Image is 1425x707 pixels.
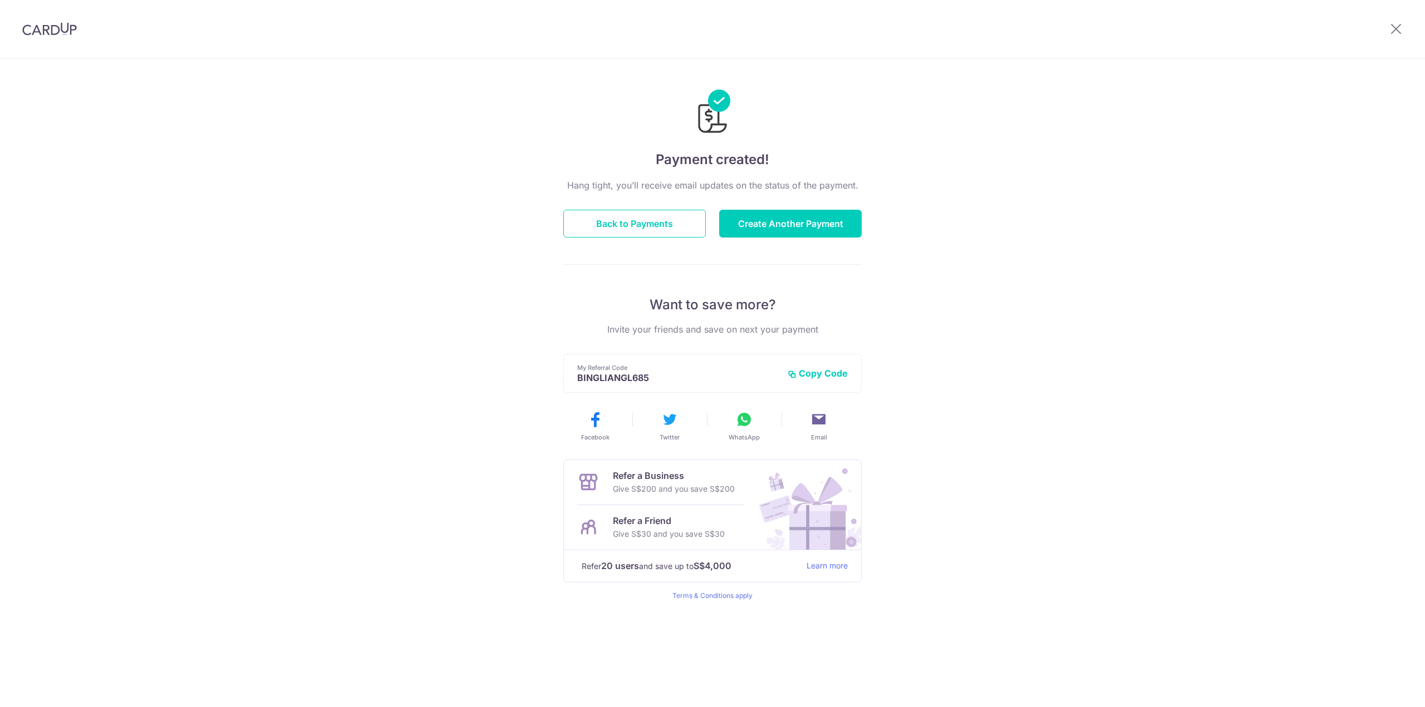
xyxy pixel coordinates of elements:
[637,411,702,442] button: Twitter
[563,179,862,192] p: Hang tight, you’ll receive email updates on the status of the payment.
[811,433,827,442] span: Email
[613,527,725,541] p: Give S$30 and you save S$30
[786,411,852,442] button: Email
[577,372,779,383] p: BINGLIANGL685
[582,559,798,573] p: Refer and save up to
[807,559,848,573] a: Learn more
[694,559,731,572] strong: S$4,000
[563,296,862,314] p: Want to save more?
[581,433,610,442] span: Facebook
[613,482,735,496] p: Give S$200 and you save S$200
[563,210,706,238] button: Back to Payments
[22,22,77,36] img: CardUp
[613,514,725,527] p: Refer a Friend
[719,210,862,238] button: Create Another Payment
[577,363,779,372] p: My Referral Code
[613,469,735,482] p: Refer a Business
[711,411,777,442] button: WhatsApp
[563,150,862,170] h4: Payment created!
[749,460,861,550] img: Refer
[660,433,680,442] span: Twitter
[562,411,628,442] button: Facebook
[601,559,639,572] strong: 20 users
[729,433,760,442] span: WhatsApp
[563,323,862,336] p: Invite your friends and save on next your payment
[788,368,848,379] button: Copy Code
[672,591,753,600] a: Terms & Conditions apply
[695,90,730,136] img: Payments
